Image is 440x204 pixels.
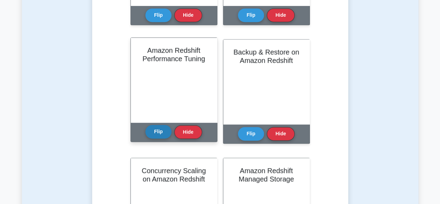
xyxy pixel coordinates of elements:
button: Flip [238,8,264,22]
h2: Concurrency Scaling on Amazon Redshift [139,166,209,183]
button: Flip [238,127,264,141]
button: Hide [267,127,295,141]
h2: Amazon Redshift Performance Tuning [139,46,209,63]
button: Hide [267,8,295,22]
h2: Amazon Redshift Managed Storage [232,166,301,183]
button: Hide [174,8,202,22]
h2: Backup & Restore on Amazon Redshift [232,48,301,65]
button: Hide [174,125,202,139]
button: Flip [145,125,171,138]
button: Flip [145,8,171,22]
